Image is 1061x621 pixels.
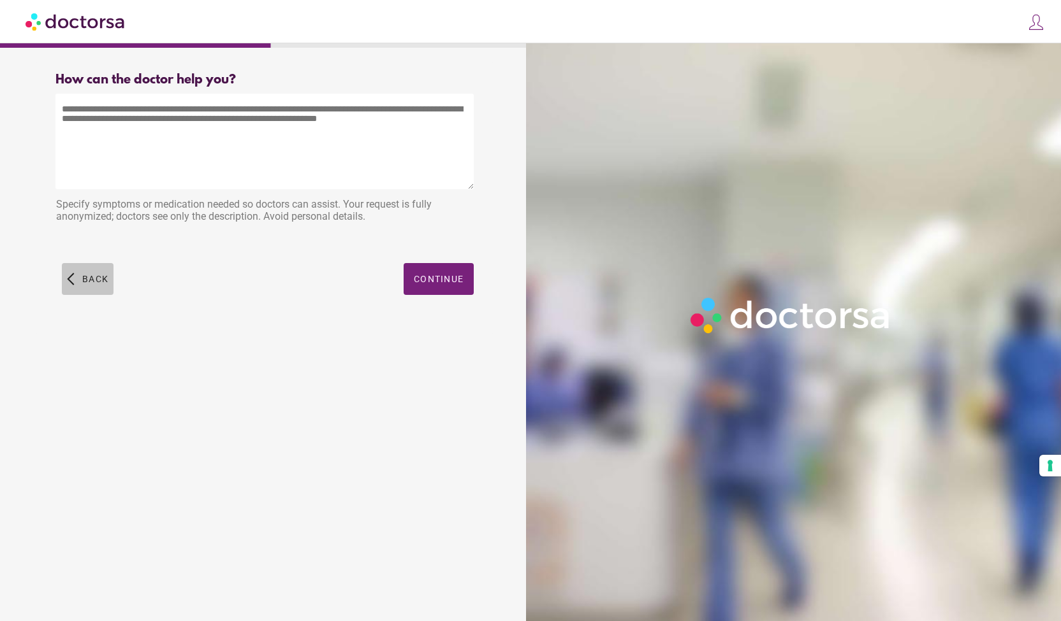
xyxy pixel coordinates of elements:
span: Back [82,274,108,284]
img: Doctorsa.com [26,7,126,36]
span: Continue [414,274,464,284]
img: icons8-customer-100.png [1027,13,1045,31]
div: How can the doctor help you? [55,73,474,87]
button: Your consent preferences for tracking technologies [1039,455,1061,476]
img: Logo-Doctorsa-trans-White-partial-flat.png [685,292,897,339]
button: arrow_back_ios Back [62,263,113,295]
button: Continue [404,263,474,295]
div: Specify symptoms or medication needed so doctors can assist. Your request is fully anonymized; do... [55,192,474,232]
